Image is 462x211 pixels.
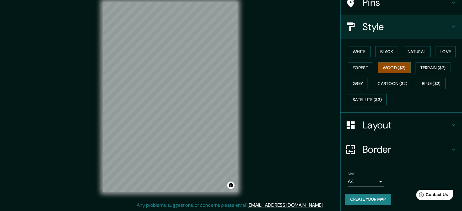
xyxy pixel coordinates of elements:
[417,78,446,89] button: Blue ($2)
[103,2,238,192] canvas: Map
[378,62,411,73] button: Wood ($2)
[373,78,412,89] button: Cartoon ($2)
[323,202,324,209] div: .
[362,21,450,33] h4: Style
[348,46,371,57] button: White
[227,182,234,189] button: Toggle attribution
[362,143,450,155] h4: Border
[348,78,368,89] button: Grey
[362,119,450,131] h4: Layout
[348,177,384,186] div: A4
[348,62,373,73] button: Forest
[436,46,456,57] button: Love
[403,46,431,57] button: Natural
[341,137,462,162] div: Border
[345,194,391,205] button: Create your map
[416,62,451,73] button: Terrain ($2)
[137,202,323,209] p: Any problems, suggestions, or concerns please email .
[341,15,462,39] div: Style
[348,94,387,105] button: Satellite ($3)
[324,202,326,209] div: .
[248,202,323,208] a: [EMAIL_ADDRESS][DOMAIN_NAME]
[375,46,398,57] button: Black
[341,113,462,137] div: Layout
[348,172,354,177] label: Size
[408,187,455,204] iframe: Help widget launcher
